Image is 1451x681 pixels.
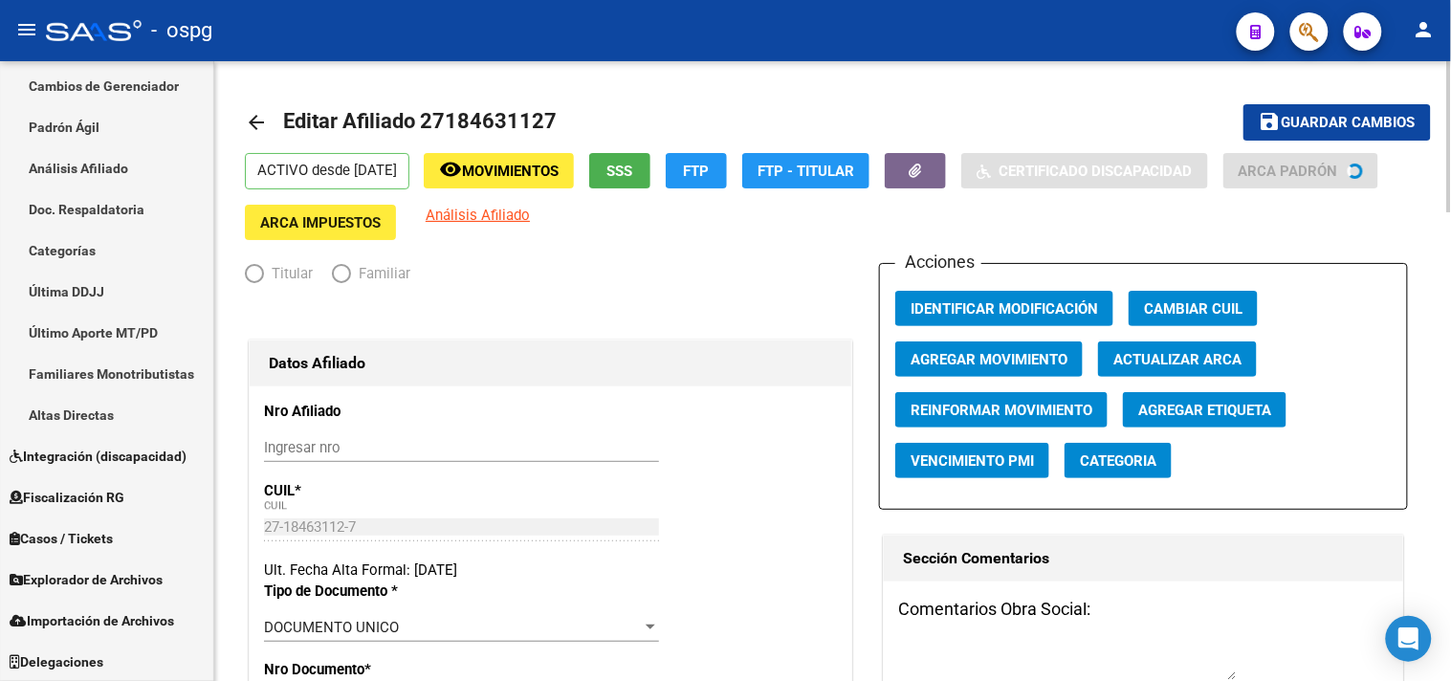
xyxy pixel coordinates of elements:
[1080,452,1156,470] span: Categoria
[895,443,1049,478] button: Vencimiento PMI
[426,207,530,224] span: Análisis Afiliado
[283,109,557,133] span: Editar Afiliado 27184631127
[269,348,832,379] h1: Datos Afiliado
[895,249,981,275] h3: Acciones
[264,560,837,581] div: Ult. Fecha Alta Formal: [DATE]
[1123,392,1286,428] button: Agregar Etiqueta
[999,163,1193,180] span: Certificado Discapacidad
[264,659,436,680] p: Nro Documento
[895,341,1083,377] button: Agregar Movimiento
[666,153,727,188] button: FTP
[1243,104,1431,140] button: Guardar cambios
[961,153,1208,188] button: Certificado Discapacidad
[1113,351,1242,368] span: Actualizar ARCA
[1239,163,1338,180] span: ARCA Padrón
[264,263,313,284] span: Titular
[589,153,650,188] button: SSS
[911,351,1067,368] span: Agregar Movimiento
[245,153,409,189] p: ACTIVO desde [DATE]
[1282,115,1416,132] span: Guardar cambios
[911,402,1092,419] span: Reinformar Movimiento
[151,10,212,52] span: - ospg
[898,596,1389,623] h3: Comentarios Obra Social:
[351,263,410,284] span: Familiar
[1144,300,1242,318] span: Cambiar CUIL
[684,163,710,180] span: FTP
[10,651,103,672] span: Delegaciones
[462,163,559,180] span: Movimientos
[424,153,574,188] button: Movimientos
[1138,402,1271,419] span: Agregar Etiqueta
[245,205,396,240] button: ARCA Impuestos
[10,487,124,508] span: Fiscalización RG
[1098,341,1257,377] button: Actualizar ARCA
[10,446,187,467] span: Integración (discapacidad)
[264,581,436,602] p: Tipo de Documento *
[895,392,1108,428] button: Reinformar Movimiento
[10,528,113,549] span: Casos / Tickets
[1129,291,1258,326] button: Cambiar CUIL
[1065,443,1172,478] button: Categoria
[15,18,38,41] mat-icon: menu
[1223,153,1378,188] button: ARCA Padrón
[1413,18,1436,41] mat-icon: person
[10,569,163,590] span: Explorador de Archivos
[10,610,174,631] span: Importación de Archivos
[911,452,1034,470] span: Vencimiento PMI
[895,291,1113,326] button: Identificar Modificación
[260,214,381,231] span: ARCA Impuestos
[758,163,854,180] span: FTP - Titular
[264,619,399,636] span: DOCUMENTO UNICO
[742,153,869,188] button: FTP - Titular
[264,480,436,501] p: CUIL
[1259,110,1282,133] mat-icon: save
[439,158,462,181] mat-icon: remove_red_eye
[911,300,1098,318] span: Identificar Modificación
[264,401,436,422] p: Nro Afiliado
[607,163,633,180] span: SSS
[1386,616,1432,662] div: Open Intercom Messenger
[903,543,1384,574] h1: Sección Comentarios
[245,111,268,134] mat-icon: arrow_back
[245,269,429,286] mat-radio-group: Elija una opción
